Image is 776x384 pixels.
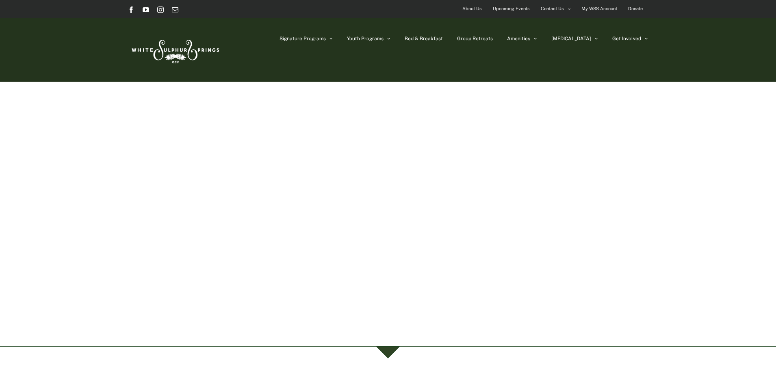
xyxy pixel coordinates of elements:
[405,36,443,41] span: Bed & Breakfast
[581,3,617,15] span: My WSS Account
[551,18,598,59] a: [MEDICAL_DATA]
[157,7,164,13] a: Instagram
[143,7,149,13] a: YouTube
[507,36,530,41] span: Amenities
[612,18,648,59] a: Get Involved
[280,18,648,59] nav: Main Menu
[541,3,564,15] span: Contact Us
[280,36,326,41] span: Signature Programs
[457,36,493,41] span: Group Retreats
[347,18,390,59] a: Youth Programs
[462,3,482,15] span: About Us
[280,18,333,59] a: Signature Programs
[628,3,643,15] span: Donate
[347,36,384,41] span: Youth Programs
[128,7,134,13] a: Facebook
[507,18,537,59] a: Amenities
[493,3,530,15] span: Upcoming Events
[128,31,221,69] img: White Sulphur Springs Logo
[405,18,443,59] a: Bed & Breakfast
[172,7,178,13] a: Email
[551,36,591,41] span: [MEDICAL_DATA]
[457,18,493,59] a: Group Retreats
[612,36,641,41] span: Get Involved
